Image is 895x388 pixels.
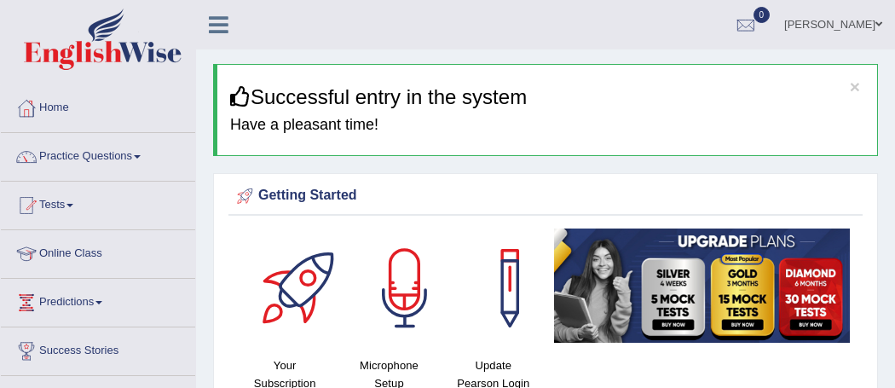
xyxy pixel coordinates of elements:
[1,327,195,370] a: Success Stories
[1,279,195,321] a: Predictions
[850,78,860,96] button: ×
[1,133,195,176] a: Practice Questions
[230,86,864,108] h3: Successful entry in the system
[1,84,195,127] a: Home
[1,182,195,224] a: Tests
[554,229,850,343] img: small5.jpg
[754,7,771,23] span: 0
[1,230,195,273] a: Online Class
[230,117,864,134] h4: Have a pleasant time!
[233,183,858,209] div: Getting Started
